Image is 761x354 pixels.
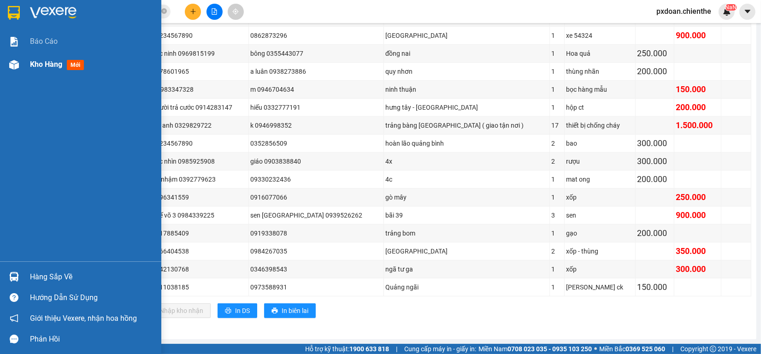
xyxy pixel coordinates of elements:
span: Miền Bắc [599,344,665,354]
div: [GEOGRAPHIC_DATA] [385,246,548,256]
div: đồng nai [385,48,548,59]
div: quy nhơn [385,66,548,77]
div: 2 [551,246,563,256]
div: [PERSON_NAME] ck [566,282,634,292]
div: 1 [551,174,563,184]
button: aim [228,4,244,20]
strong: 1900 633 818 [349,345,389,353]
span: Giới thiệu Vexere, nhận hoa hồng [30,313,137,324]
div: xốp - thùng [566,246,634,256]
div: 1 [551,102,563,112]
button: file-add [206,4,223,20]
div: 0352856509 [250,138,382,148]
div: 200.000 [676,101,720,114]
div: 3 [551,210,563,220]
div: hưng tây - [GEOGRAPHIC_DATA] [385,102,548,112]
img: warehouse-icon [9,60,19,70]
div: a luân 0938273886 [250,66,382,77]
div: 200.000 [637,173,673,186]
div: 0978601965 [152,66,247,77]
div: 4c [385,174,548,184]
div: 300.000 [637,137,673,150]
div: sen [566,210,634,220]
span: ⚪️ [594,347,597,351]
img: warehouse-icon [9,272,19,282]
div: 0966404538 [152,246,247,256]
div: 150.000 [637,281,673,294]
div: 0917885409 [152,228,247,238]
div: Hướng dẫn sử dụng [30,291,154,305]
div: t 1234567890 [152,138,247,148]
div: 09330232436 [250,174,382,184]
button: downloadNhập kho nhận [142,303,211,318]
span: In biên lai [282,306,308,316]
div: 0346398543 [250,264,382,274]
div: 0862873296 [250,30,382,41]
div: hiếu 0332777191 [250,102,382,112]
span: mới [67,60,84,70]
div: 1 [551,264,563,274]
div: k 0983347328 [152,84,247,94]
img: logo-vxr [8,6,20,20]
div: lan anh 0329829722 [152,120,247,130]
span: | [396,344,397,354]
div: sen [GEOGRAPHIC_DATA] 0939526262 [250,210,382,220]
div: 150.000 [676,83,720,96]
div: 1.500.000 [676,119,720,132]
div: 350.000 [676,245,720,258]
div: gò mây [385,192,548,202]
div: ngã tư ga [385,264,548,274]
span: message [10,335,18,343]
div: 1 [551,282,563,292]
div: 1 [551,48,563,59]
sup: NaN [725,4,737,11]
div: 250.000 [637,47,673,60]
div: bác nhìn 0985925908 [152,156,247,166]
div: 300.000 [637,155,673,168]
span: printer [271,307,278,315]
div: ninh thuận [385,84,548,94]
button: printerIn biên lai [264,303,316,318]
span: Kho hàng [30,60,62,69]
div: 200.000 [637,227,673,240]
div: 0916077066 [250,192,382,202]
div: 0984267035 [250,246,382,256]
span: copyright [710,346,716,352]
span: plus [190,8,196,15]
div: hộp ct [566,102,634,112]
div: 1 [551,228,563,238]
div: trảng bàng [GEOGRAPHIC_DATA] ( giao tận nơi ) [385,120,548,130]
div: hoàn lão quảng bình [385,138,548,148]
span: close-circle [161,8,167,14]
div: 0396341559 [152,192,247,202]
div: 200.000 [637,65,673,78]
div: xe 54324 [566,30,634,41]
div: người trả cước 0914283147 [152,102,247,112]
div: bông 0355443077 [250,48,382,59]
span: Hỗ trợ kỹ thuật: [305,344,389,354]
div: t 1234567890 [152,30,247,41]
div: 2 [551,156,563,166]
span: Cung cấp máy in - giấy in: [404,344,476,354]
button: plus [185,4,201,20]
div: 900.000 [676,29,720,42]
div: m 0946704634 [250,84,382,94]
div: Phản hồi [30,332,154,346]
strong: 0708 023 035 - 0935 103 250 [507,345,592,353]
div: xốp [566,192,634,202]
span: caret-down [743,7,752,16]
span: close-circle [161,7,167,16]
img: icon-new-feature [723,7,731,16]
div: Quảng ngãi [385,282,548,292]
span: notification [10,314,18,323]
img: solution-icon [9,37,19,47]
div: gạo [566,228,634,238]
strong: 0369 525 060 [625,345,665,353]
button: caret-down [739,4,755,20]
div: 2 [551,138,563,148]
div: bãi 39 [385,210,548,220]
div: 250.000 [676,191,720,204]
div: 900.000 [676,209,720,222]
div: bắc ninh 0969815199 [152,48,247,59]
div: 1 [551,84,563,94]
